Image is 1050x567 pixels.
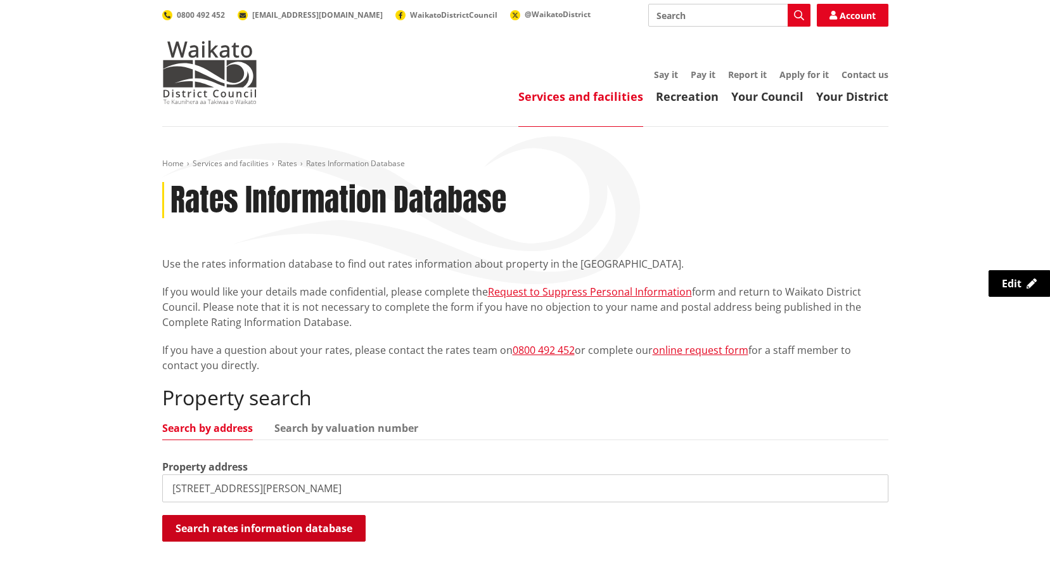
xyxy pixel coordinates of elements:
[518,89,643,104] a: Services and facilities
[274,423,418,433] a: Search by valuation number
[816,89,888,104] a: Your District
[691,68,715,81] a: Pay it
[193,158,269,169] a: Services and facilities
[989,270,1050,297] a: Edit
[653,343,748,357] a: online request form
[728,68,767,81] a: Report it
[513,343,575,357] a: 0800 492 452
[162,10,225,20] a: 0800 492 452
[162,256,888,271] p: Use the rates information database to find out rates information about property in the [GEOGRAPHI...
[162,386,888,410] h2: Property search
[162,158,184,169] a: Home
[162,423,253,433] a: Search by address
[162,459,248,474] label: Property address
[238,10,383,20] a: [EMAIL_ADDRESS][DOMAIN_NAME]
[656,89,719,104] a: Recreation
[731,89,804,104] a: Your Council
[488,285,692,299] a: Request to Suppress Personal Information
[510,9,591,20] a: @WaikatoDistrict
[162,41,257,104] img: Waikato District Council - Te Kaunihera aa Takiwaa o Waikato
[162,284,888,330] p: If you would like your details made confidential, please complete the form and return to Waikato ...
[170,182,506,219] h1: Rates Information Database
[177,10,225,20] span: 0800 492 452
[842,68,888,81] a: Contact us
[306,158,405,169] span: Rates Information Database
[162,474,888,502] input: e.g. Duke Street NGARUAWAHIA
[992,514,1037,559] iframe: Messenger Launcher
[162,342,888,373] p: If you have a question about your rates, please contact the rates team on or complete our for a s...
[410,10,497,20] span: WaikatoDistrictCouncil
[162,515,366,542] button: Search rates information database
[648,4,810,27] input: Search input
[278,158,297,169] a: Rates
[252,10,383,20] span: [EMAIL_ADDRESS][DOMAIN_NAME]
[1002,277,1021,290] span: Edit
[817,4,888,27] a: Account
[779,68,829,81] a: Apply for it
[654,68,678,81] a: Say it
[162,159,888,169] nav: breadcrumb
[395,10,497,20] a: WaikatoDistrictCouncil
[525,9,591,20] span: @WaikatoDistrict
